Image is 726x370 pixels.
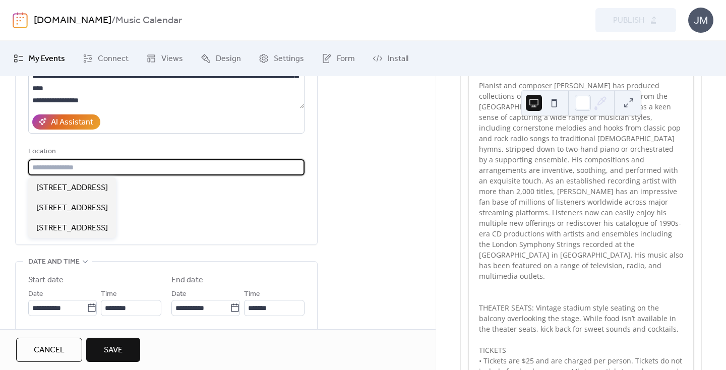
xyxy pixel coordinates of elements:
a: [DOMAIN_NAME] [34,11,111,30]
a: Connect [75,45,136,72]
span: Install [388,53,408,65]
a: Form [314,45,362,72]
div: Location [28,146,302,158]
a: Design [193,45,249,72]
span: Date [171,288,187,300]
span: Date and time [28,256,80,268]
span: Views [161,53,183,65]
span: [STREET_ADDRESS] [36,222,108,234]
span: Connect [98,53,129,65]
span: Save [104,344,123,356]
button: Save [86,338,140,362]
button: Cancel [16,338,82,362]
span: All day [40,329,60,341]
a: Settings [251,45,312,72]
span: Time [244,288,260,300]
b: / [111,11,115,30]
img: logo [13,12,28,28]
a: Views [139,45,191,72]
span: My Events [29,53,65,65]
span: [STREET_ADDRESS] [36,202,108,214]
div: AI Assistant [51,116,93,129]
span: Settings [274,53,304,65]
b: Music Calendar [115,11,182,30]
span: Form [337,53,355,65]
a: Install [365,45,416,72]
a: My Events [6,45,73,72]
span: Date [28,288,43,300]
div: JM [688,8,713,33]
div: Start date [28,274,64,286]
div: End date [171,274,203,286]
span: Time [101,288,117,300]
span: Design [216,53,241,65]
span: Cancel [34,344,65,356]
button: AI Assistant [32,114,100,130]
span: [STREET_ADDRESS] [36,182,108,194]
